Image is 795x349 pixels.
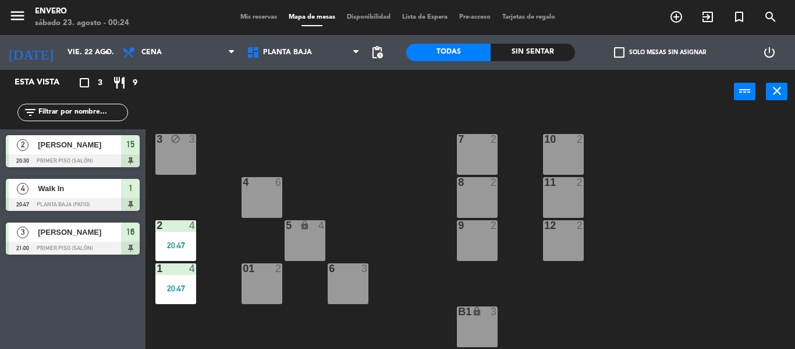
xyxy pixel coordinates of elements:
span: Lista de Espera [396,14,453,20]
i: search [764,10,778,24]
i: crop_square [77,76,91,90]
i: menu [9,7,26,24]
span: 3 [17,227,29,238]
button: close [766,83,787,100]
div: 20:47 [155,241,196,249]
i: power_input [738,84,752,98]
span: 16 [126,225,134,239]
i: turned_in_not [732,10,746,24]
div: 10 [544,134,545,144]
div: 3 [491,306,498,317]
i: lock [300,220,310,230]
div: 3 [361,263,368,274]
div: sábado 23. agosto - 00:24 [35,17,129,29]
div: B1 [458,306,459,317]
span: Tarjetas de regalo [496,14,561,20]
span: Mapa de mesas [283,14,341,20]
div: 8 [458,177,459,188]
div: 4 [318,220,325,231]
span: Planta Baja [263,48,312,57]
span: Disponibilidad [341,14,396,20]
span: 4 [17,183,29,195]
i: add_circle_outline [669,10,683,24]
div: 6 [275,177,282,188]
div: Esta vista [6,76,84,90]
div: 4 [189,263,196,274]
div: 9 [458,220,459,231]
input: Filtrar por nombre... [37,106,127,119]
div: 2 [275,263,282,274]
span: [PERSON_NAME] [38,139,121,151]
div: 4 [189,220,196,231]
span: 2 [17,139,29,151]
i: power_settings_new [762,45,776,59]
label: Solo mesas sin asignar [614,47,706,58]
span: Cena [141,48,162,57]
div: 3 [189,134,196,144]
i: lock [472,306,482,316]
i: exit_to_app [701,10,715,24]
div: 2 [491,177,498,188]
i: filter_list [23,105,37,119]
div: 20:47 [155,284,196,292]
div: Sin sentar [491,44,575,61]
div: 2 [577,177,584,188]
span: Walk In [38,182,121,195]
i: block [171,134,180,144]
div: Todas [406,44,491,61]
div: 2 [491,134,498,144]
span: Pre-acceso [453,14,496,20]
div: 7 [458,134,459,144]
div: 11 [544,177,545,188]
button: menu [9,7,26,29]
span: 1 [129,181,133,195]
span: 15 [126,138,134,151]
button: power_input [734,83,755,100]
div: 12 [544,220,545,231]
div: 2 [577,220,584,231]
div: 2 [577,134,584,144]
i: restaurant [112,76,126,90]
span: Mis reservas [235,14,283,20]
div: 2 [491,220,498,231]
span: 3 [98,76,102,90]
div: Envero [35,6,129,17]
span: pending_actions [370,45,384,59]
i: close [770,84,784,98]
i: arrow_drop_down [100,45,113,59]
span: 9 [133,76,137,90]
span: [PERSON_NAME] [38,226,121,238]
span: check_box_outline_blank [614,47,624,58]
